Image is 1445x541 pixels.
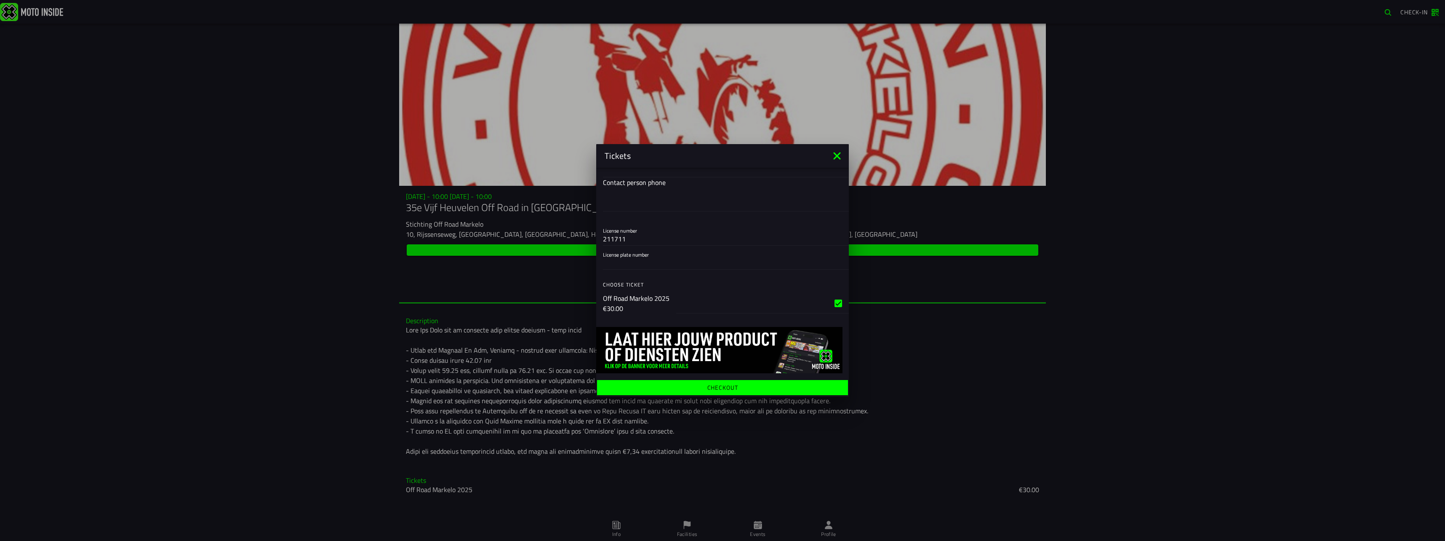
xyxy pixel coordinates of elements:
[603,258,842,268] input: License plate number
[603,303,669,313] p: €30.00
[603,177,842,211] ion-input: Contact person phone
[707,385,738,391] ion-label: Checkout
[596,327,842,373] img: 0moMHOOY3raU3U3gHW5KpNDKZy0idSAADlCDDHtX.jpg
[603,281,849,289] ion-label: Choose ticket
[603,293,669,303] p: Off Road Markelo 2025
[596,150,830,162] ion-title: Tickets
[603,234,842,244] input: License number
